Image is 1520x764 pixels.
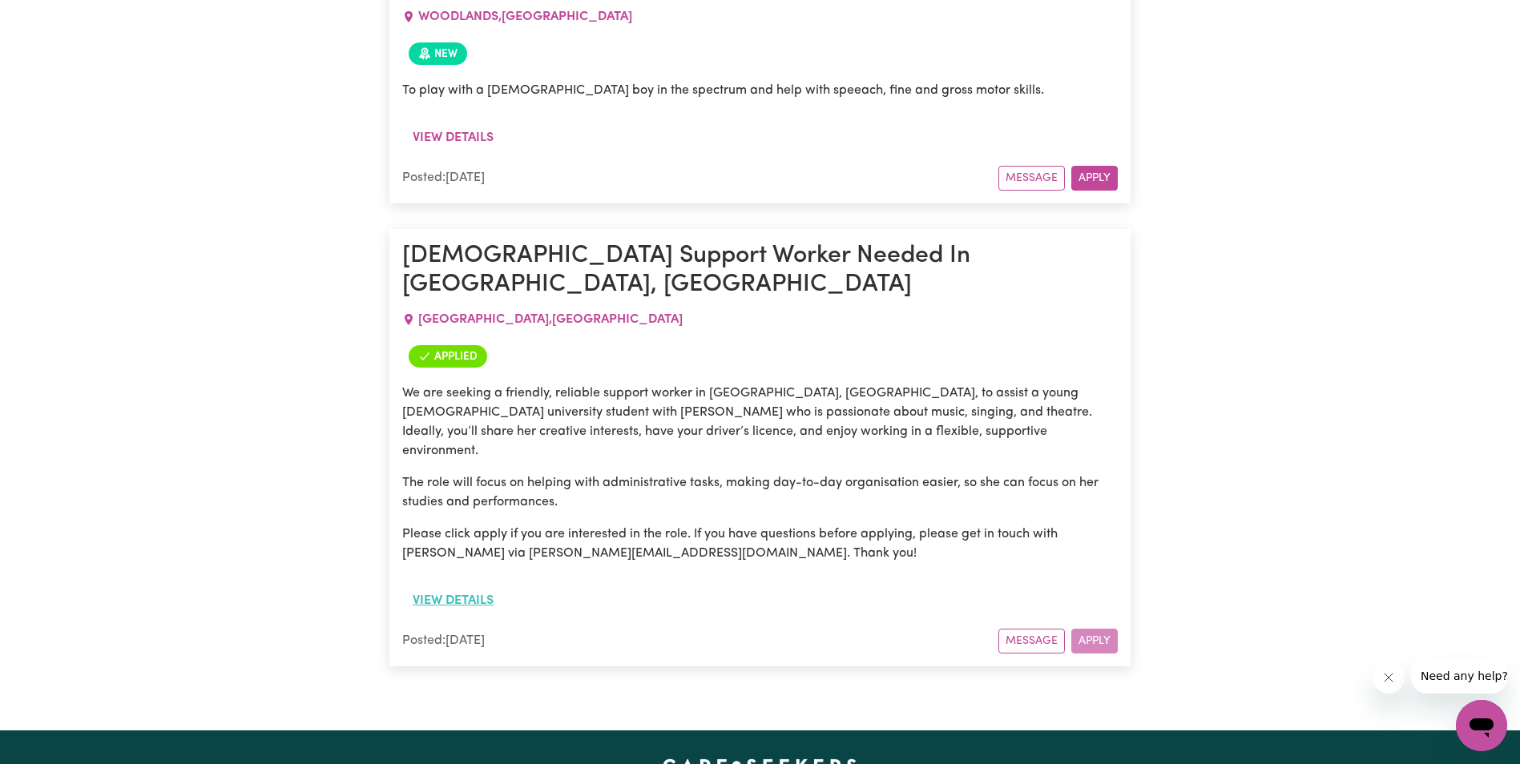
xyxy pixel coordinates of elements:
[1411,658,1507,694] iframe: Message from company
[418,10,632,23] span: WOODLANDS , [GEOGRAPHIC_DATA]
[402,168,998,187] div: Posted: [DATE]
[1373,661,1405,694] iframe: Close message
[10,11,97,24] span: Need any help?
[402,81,1118,100] p: To play with a [DEMOGRAPHIC_DATA] boy in the spectrum and help with speeach, fine and gross motor...
[402,123,504,153] button: View details
[402,631,998,650] div: Posted: [DATE]
[998,166,1065,191] button: Message
[418,313,683,326] span: [GEOGRAPHIC_DATA] , [GEOGRAPHIC_DATA]
[402,473,1118,512] p: The role will focus on helping with administrative tasks, making day-to-day organisation easier, ...
[402,384,1118,460] p: We are seeking a friendly, reliable support worker in [GEOGRAPHIC_DATA], [GEOGRAPHIC_DATA], to as...
[1071,166,1118,191] button: Apply for this job
[402,242,1118,300] h1: [DEMOGRAPHIC_DATA] Support Worker Needed In [GEOGRAPHIC_DATA], [GEOGRAPHIC_DATA]
[1456,700,1507,751] iframe: Button to launch messaging window
[409,345,487,368] span: You've applied for this job
[402,525,1118,563] p: Please click apply if you are interested in the role. If you have questions before applying, plea...
[409,42,467,65] span: Job posted within the last 30 days
[402,585,504,616] button: View details
[998,629,1065,653] button: Message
